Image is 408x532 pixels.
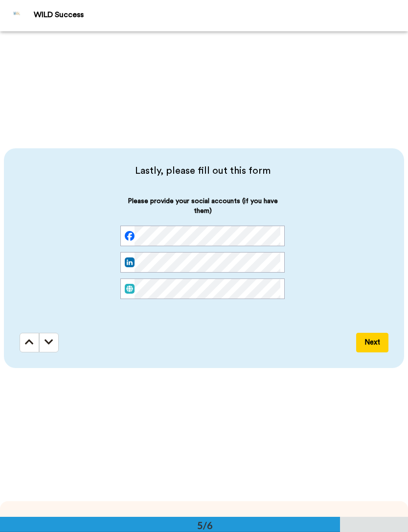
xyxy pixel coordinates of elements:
[5,4,29,27] img: Profile Image
[125,231,135,241] img: facebook.svg
[34,10,408,20] div: WILD Success
[181,518,228,532] div: 5/6
[125,284,135,294] img: web.svg
[20,164,385,178] span: Lastly, please fill out this form
[356,333,388,352] button: Next
[125,257,135,267] img: linked-in.png
[120,196,285,226] span: Please provide your social accounts (if you have them)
